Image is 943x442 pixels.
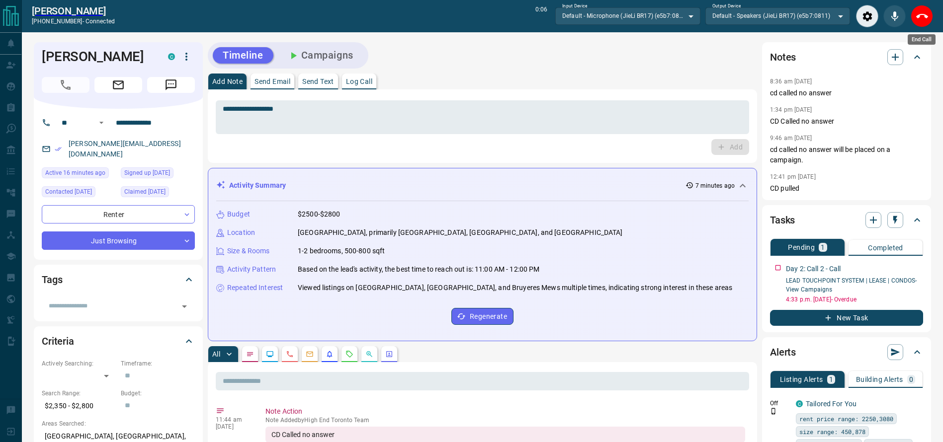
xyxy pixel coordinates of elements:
button: Timeline [213,47,273,64]
p: Day 2: Call 2 - Call [786,264,841,274]
p: [DATE] [216,423,251,430]
textarea: To enrich screen reader interactions, please activate Accessibility in Grammarly extension settings [223,105,742,130]
svg: Push Notification Only [770,408,777,415]
p: Listing Alerts [780,376,823,383]
span: Email [94,77,142,93]
a: [PERSON_NAME] [32,5,115,17]
p: Timeframe: [121,359,195,368]
p: Add Note [212,78,243,85]
div: Tags [42,268,195,292]
div: condos.ca [168,53,175,60]
svg: Opportunities [365,350,373,358]
div: Just Browsing [42,231,195,250]
p: cd called no answer [770,88,923,98]
p: Pending [788,244,815,251]
button: Open [95,117,107,129]
p: Building Alerts [856,376,903,383]
p: Repeated Interest [227,283,283,293]
div: Alerts [770,340,923,364]
p: [PHONE_NUMBER] - [32,17,115,26]
a: LEAD TOUCHPOINT SYSTEM | LEASE | CONDOS- View Campaigns [786,277,917,293]
div: Wed Sep 10 2025 [42,186,116,200]
div: condos.ca [796,400,803,407]
span: Contacted [DATE] [45,187,92,197]
svg: Calls [286,350,294,358]
p: 1:34 pm [DATE] [770,106,812,113]
p: Based on the lead's activity, the best time to reach out is: 11:00 AM - 12:00 PM [298,264,540,275]
p: Viewed listings on [GEOGRAPHIC_DATA], [GEOGRAPHIC_DATA], and Bruyeres Mews multiple times, indica... [298,283,732,293]
p: 0 [909,376,913,383]
p: Areas Searched: [42,419,195,428]
span: Active 16 minutes ago [45,168,105,178]
p: Send Text [302,78,334,85]
span: Claimed [DATE] [124,187,166,197]
span: size range: 450,878 [799,427,865,437]
div: Default - Speakers (JieLi BR17) (e5b7:0811) [705,7,850,24]
h1: [PERSON_NAME] [42,49,153,65]
label: Output Device [712,3,741,9]
p: Off [770,399,790,408]
p: All [212,351,220,358]
button: Regenerate [451,308,514,325]
div: Sun Apr 14 2024 [121,167,195,181]
div: Default - Microphone (JieLi BR17) (e5b7:0811) [555,7,700,24]
div: Fri Sep 12 2025 [42,167,116,181]
p: Completed [868,244,903,251]
p: Search Range: [42,389,116,398]
p: 4:33 p.m. [DATE] - Overdue [786,295,923,304]
div: Mute [883,5,906,27]
div: Renter [42,205,195,223]
span: Call [42,77,89,93]
svg: Requests [345,350,353,358]
p: 1 [821,244,825,251]
h2: Notes [770,49,796,65]
svg: Agent Actions [385,350,393,358]
div: Sun Sep 07 2025 [121,186,195,200]
p: Actively Searching: [42,359,116,368]
h2: Tags [42,272,62,288]
span: rent price range: 2250,3080 [799,414,893,424]
svg: Notes [246,350,254,358]
h2: Alerts [770,344,796,360]
button: Open [177,299,191,313]
p: 1-2 bedrooms, 500-800 sqft [298,246,385,256]
h2: Tasks [770,212,795,228]
p: 0:06 [535,5,547,27]
p: Budget [227,209,250,220]
p: 7 minutes ago [695,181,735,190]
p: Activity Summary [229,180,286,191]
button: Campaigns [277,47,363,64]
div: Audio Settings [856,5,878,27]
div: Tasks [770,208,923,232]
p: 11:44 am [216,416,251,423]
p: 12:41 pm [DATE] [770,173,816,180]
p: CD pulled [770,183,923,194]
p: 1 [829,376,833,383]
div: End Call [908,34,936,45]
p: Size & Rooms [227,246,270,256]
div: End Call [911,5,933,27]
p: Location [227,227,255,238]
p: 9:46 am [DATE] [770,135,812,142]
p: Log Call [346,78,372,85]
svg: Lead Browsing Activity [266,350,274,358]
p: Note Action [265,406,745,417]
a: [PERSON_NAME][EMAIL_ADDRESS][DOMAIN_NAME] [69,140,181,158]
span: Message [147,77,195,93]
svg: Emails [306,350,314,358]
p: 8:36 am [DATE] [770,78,812,85]
p: CD Called no answer [770,116,923,127]
p: [GEOGRAPHIC_DATA], primarily [GEOGRAPHIC_DATA], [GEOGRAPHIC_DATA], and [GEOGRAPHIC_DATA] [298,227,623,238]
a: Tailored For You [806,400,857,408]
svg: Listing Alerts [326,350,334,358]
div: Criteria [42,329,195,353]
p: Note Added by High End Toronto Team [265,417,745,424]
svg: Email Verified [55,146,62,152]
p: Activity Pattern [227,264,276,275]
p: Budget: [121,389,195,398]
h2: Criteria [42,333,74,349]
span: connected [86,18,115,25]
button: New Task [770,310,923,326]
label: Input Device [562,3,588,9]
